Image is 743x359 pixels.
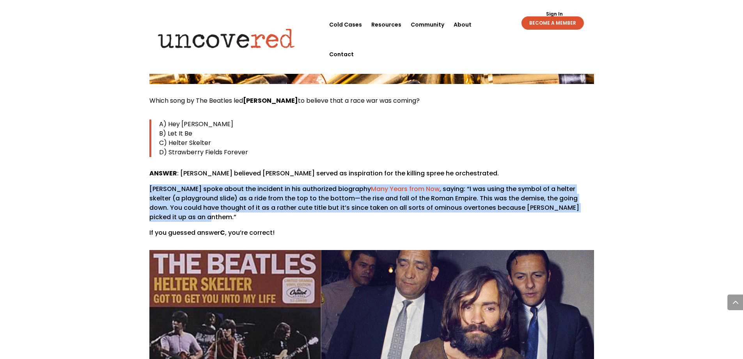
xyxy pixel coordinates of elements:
[329,10,362,39] a: Cold Cases
[329,39,354,69] a: Contact
[149,169,594,184] p: : [PERSON_NAME] believed [PERSON_NAME] served as inspiration for the killing spree he orchestrated.
[371,184,440,193] a: Many Years from Now
[243,96,298,105] strong: [PERSON_NAME]
[149,96,420,105] span: Which song by The Beatles led to believe that a race war was coming?
[521,16,584,30] a: BECOME A MEMBER
[159,129,192,138] span: B) Let It Be
[454,10,472,39] a: About
[151,23,301,54] img: Uncovered logo
[159,120,233,129] span: A) Hey [PERSON_NAME]
[159,138,211,147] span: C) Helter Skelter
[149,184,594,228] p: [PERSON_NAME] spoke about the incident in his authorized biography , saying: “I was using the sym...
[149,169,177,178] strong: ANSWER
[371,10,401,39] a: Resources
[159,148,248,157] span: D) Strawberry Fields Forever
[542,12,567,16] a: Sign In
[149,228,594,238] p: If you guessed answer , you’re correct!
[411,10,444,39] a: Community
[220,228,225,237] strong: C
